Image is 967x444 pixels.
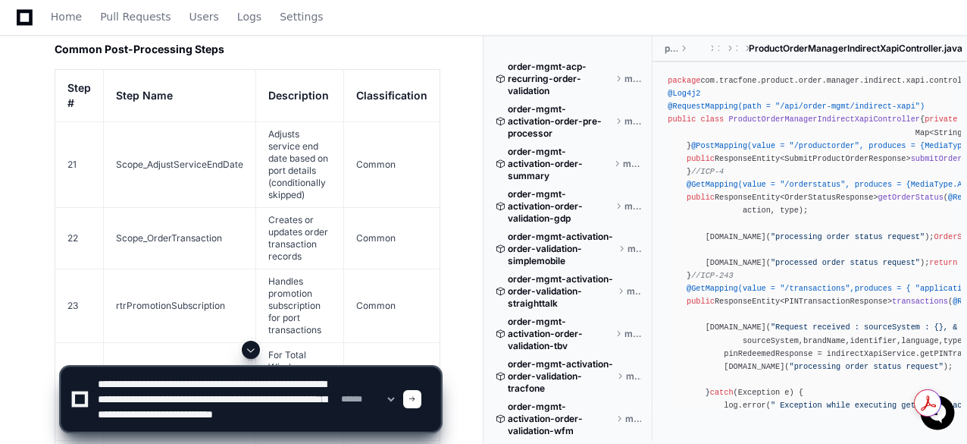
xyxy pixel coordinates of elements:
[15,188,39,213] img: Tejeshwer Degala
[343,208,440,269] td: Common
[878,193,944,202] span: getOrderStatus
[47,244,127,256] span: Tejeshwer Degala
[749,43,962,55] span: ProductOrderManagerIndirectXapiController.java
[624,115,641,128] span: master
[104,269,256,343] td: rtrPromotionSubscription
[508,188,612,225] span: order-mgmt-activation-order-validation-gdp
[892,297,948,306] span: transactions
[508,103,612,140] span: order-mgmt-activation-order-pre-processor
[47,203,127,215] span: Tejeshwer Degala
[15,14,45,45] img: PlayerZero
[237,12,261,21] span: Logs
[51,12,82,21] span: Home
[687,193,715,202] span: public
[55,42,440,57] h2: Common Post-Processing Steps
[130,244,135,256] span: •
[665,43,677,55] span: product-order-manager-indirect-xapi
[55,269,104,343] td: 23
[668,102,925,111] span: @RequestMapping(path = "/api/order-mgmt/indirect-xapi")
[235,162,276,180] button: See all
[139,203,170,215] span: [DATE]
[668,115,696,124] span: public
[55,208,104,269] td: 22
[256,122,344,208] td: Adjusts service end date based on port details (conditionally skipped)
[104,70,256,122] th: Step Name
[107,277,183,289] a: Powered byPylon
[925,115,957,124] span: private
[508,316,612,352] span: order-mgmt-activation-order-validation-tbv
[691,167,724,176] span: //ICP-4
[32,112,59,140] img: 7521149027303_d2c55a7ec3fe4098c2f6_72.png
[100,12,171,21] span: Pull Requests
[691,271,733,280] span: //ICP-243
[15,112,42,140] img: 1736555170064-99ba0984-63c1-480f-8ee9-699278ef63ed
[627,285,641,298] span: master
[624,328,641,340] span: master
[343,122,440,208] td: Common
[15,60,276,84] div: Welcome
[15,165,102,177] div: Past conversations
[256,269,344,343] td: Handles promotion subscription for port transactions
[15,229,39,253] img: Tejeshwer Degala
[624,73,641,85] span: master
[668,89,700,98] span: @Log4j2
[256,208,344,269] td: Creates or updates order transaction records
[104,122,256,208] td: Scope_AdjustServiceEndDate
[668,76,700,85] span: package
[624,200,641,213] span: master
[151,278,183,289] span: Pylon
[508,146,611,182] span: order-mgmt-activation-order-summary
[343,269,440,343] td: Common
[508,273,615,310] span: order-mgmt-activation-order-validation-straighttalk
[258,117,276,135] button: Start new chat
[189,12,219,21] span: Users
[911,154,962,163] span: submitOrder
[68,128,208,140] div: We're available if you need us!
[771,232,925,241] span: "processing order status request"
[627,243,642,255] span: master
[508,61,612,97] span: order-mgmt-acp-recurring-order-validation
[700,115,724,124] span: class
[280,12,323,21] span: Settings
[104,208,256,269] td: Scope_OrderTransaction
[687,297,715,306] span: public
[2,2,36,36] button: Open customer support
[687,154,715,163] span: public
[508,231,615,267] span: order-mgmt-activation-order-validation-simplemobile
[68,112,249,128] div: Start new chat
[343,70,440,122] th: Classification
[771,258,920,267] span: "processed order status request"
[55,70,104,122] th: Step #
[130,203,135,215] span: •
[728,115,920,124] span: ProductOrderManagerIndirectXapiController
[55,122,104,208] td: 21
[929,258,957,267] span: return
[139,244,170,256] span: [DATE]
[623,158,641,170] span: master
[256,70,344,122] th: Description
